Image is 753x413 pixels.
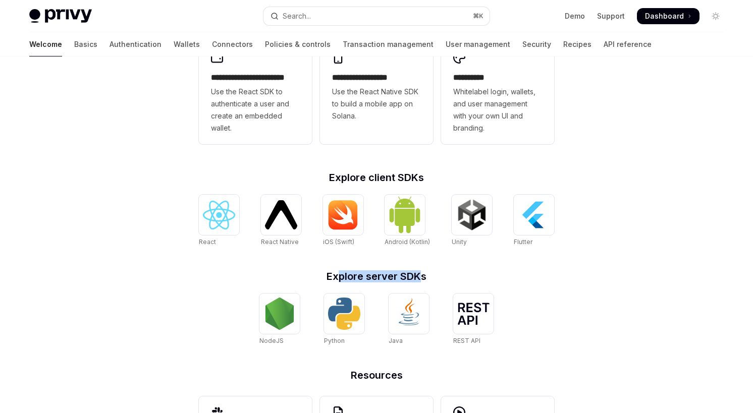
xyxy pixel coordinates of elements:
[389,196,421,233] img: Android (Kotlin)
[323,195,363,247] a: iOS (Swift)iOS (Swift)
[261,195,301,247] a: React NativeReact Native
[110,32,162,56] a: Authentication
[283,10,311,22] div: Search...
[324,293,364,346] a: PythonPython
[385,238,430,246] span: Android (Kotlin)
[565,11,585,21] a: Demo
[453,337,480,344] span: REST API
[29,9,92,23] img: light logo
[389,337,403,344] span: Java
[199,238,216,246] span: React
[265,200,297,229] img: React Native
[522,32,551,56] a: Security
[645,11,684,21] span: Dashboard
[563,32,591,56] a: Recipes
[441,41,554,144] a: **** *****Whitelabel login, wallets, and user management with your own UI and branding.
[265,32,331,56] a: Policies & controls
[174,32,200,56] a: Wallets
[604,32,652,56] a: API reference
[74,32,97,56] a: Basics
[453,86,542,134] span: Whitelabel login, wallets, and user management with your own UI and branding.
[199,195,239,247] a: ReactReact
[473,12,483,20] span: ⌘ K
[393,298,425,330] img: Java
[199,271,554,281] h2: Explore server SDKs
[259,293,300,346] a: NodeJSNodeJS
[389,293,429,346] a: JavaJava
[452,195,492,247] a: UnityUnity
[259,337,284,344] span: NodeJS
[597,11,625,21] a: Support
[343,32,434,56] a: Transaction management
[708,8,724,24] button: Toggle dark mode
[212,32,253,56] a: Connectors
[203,201,235,229] img: React
[29,32,62,56] a: Welcome
[327,200,359,230] img: iOS (Swift)
[514,238,532,246] span: Flutter
[446,32,510,56] a: User management
[637,8,700,24] a: Dashboard
[261,238,299,246] span: React Native
[320,41,433,144] a: **** **** **** ***Use the React Native SDK to build a mobile app on Solana.
[328,298,360,330] img: Python
[332,86,421,122] span: Use the React Native SDK to build a mobile app on Solana.
[211,86,300,134] span: Use the React SDK to authenticate a user and create an embedded wallet.
[456,199,488,231] img: Unity
[323,238,354,246] span: iOS (Swift)
[324,337,345,344] span: Python
[453,293,494,346] a: REST APIREST API
[263,7,490,25] button: Open search
[199,172,554,183] h2: Explore client SDKs
[263,298,296,330] img: NodeJS
[199,370,554,380] h2: Resources
[385,195,430,247] a: Android (Kotlin)Android (Kotlin)
[452,238,467,246] span: Unity
[518,199,550,231] img: Flutter
[514,195,554,247] a: FlutterFlutter
[457,303,490,325] img: REST API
